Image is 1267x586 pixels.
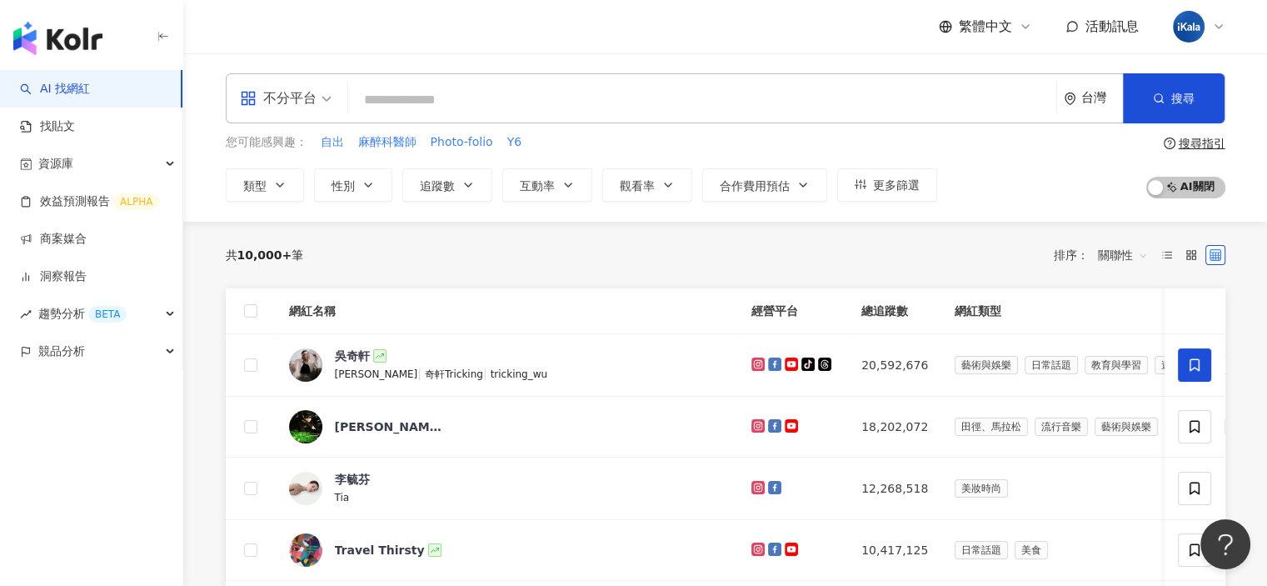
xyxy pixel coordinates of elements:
button: 互動率 [502,168,592,202]
a: 洞察報告 [20,268,87,285]
a: 商案媒合 [20,231,87,248]
div: 共 筆 [226,248,304,262]
span: Photo-folio [431,134,493,151]
div: BETA [88,306,127,323]
span: 自出 [321,134,344,151]
div: [PERSON_NAME] [PERSON_NAME] [335,418,443,435]
span: 類型 [243,179,267,193]
span: 競品分析 [38,333,85,370]
span: 藝術與娛樂 [955,356,1018,374]
span: Y6 [507,134,521,151]
a: 效益預測報告ALPHA [20,193,159,210]
span: 麻醉科醫師 [358,134,417,151]
button: Y6 [506,133,522,152]
td: 12,268,518 [848,458,941,520]
div: 吳奇軒 [335,348,370,364]
td: 18,202,072 [848,397,941,458]
div: 不分平台 [240,85,317,112]
img: logo [13,22,102,55]
span: 繁體中文 [959,18,1012,36]
button: 搜尋 [1123,73,1225,123]
span: 藝術與娛樂 [1095,418,1158,436]
span: | [417,367,425,380]
button: 追蹤數 [402,168,492,202]
span: appstore [240,90,257,107]
span: 活動訊息 [1085,18,1139,34]
th: 網紅名稱 [276,288,739,334]
span: 奇軒Tricking [425,368,483,380]
span: 日常話題 [955,541,1008,559]
td: 20,592,676 [848,334,941,397]
div: 排序： [1054,242,1157,268]
span: 教育與學習 [1085,356,1148,374]
img: KOL Avatar [289,533,322,567]
span: [PERSON_NAME] [335,368,418,380]
span: 合作費用預估 [720,179,790,193]
span: 美食 [1015,541,1048,559]
th: 經營平台 [738,288,848,334]
button: 觀看率 [602,168,692,202]
span: environment [1064,93,1076,105]
div: 李毓芬 [335,471,370,488]
span: 日常話題 [1025,356,1078,374]
span: 資源庫 [38,145,73,183]
span: 搜尋 [1171,92,1195,105]
span: 遊戲 [1155,356,1188,374]
th: 總追蹤數 [848,288,941,334]
img: KOL Avatar [289,410,322,443]
div: 搜尋指引 [1179,137,1225,150]
a: KOL Avatar李毓芬Tia [289,471,726,506]
span: 田徑、馬拉松 [955,418,1028,436]
span: 您可能感興趣： [226,134,307,151]
span: 流行音樂 [1035,418,1088,436]
span: 觀看率 [620,179,655,193]
span: 互動率 [520,179,555,193]
iframe: Help Scout Beacon - Open [1200,519,1250,569]
span: 10,000+ [237,248,292,262]
div: Travel Thirsty [335,542,425,558]
span: 美妝時尚 [955,479,1008,498]
span: | [483,367,491,380]
img: cropped-ikala-app-icon-2.png [1173,11,1205,43]
td: 10,417,125 [848,520,941,581]
div: 台灣 [1081,91,1123,105]
span: 關聯性 [1098,242,1148,268]
img: KOL Avatar [289,472,322,505]
span: 更多篩選 [873,178,920,192]
span: 追蹤數 [420,179,455,193]
button: Photo-folio [430,133,494,152]
button: 性別 [314,168,392,202]
span: rise [20,308,32,320]
a: searchAI 找網紅 [20,81,90,98]
button: 麻醉科醫師 [357,133,417,152]
span: tricking_wu [491,368,548,380]
img: KOL Avatar [289,348,322,382]
button: 自出 [320,133,345,152]
a: 找貼文 [20,118,75,135]
span: question-circle [1164,138,1175,149]
button: 類型 [226,168,304,202]
a: KOL Avatar吳奇軒[PERSON_NAME]|奇軒Tricking|tricking_wu [289,348,726,383]
a: KOL Avatar[PERSON_NAME] [PERSON_NAME] [289,410,726,443]
span: Tia [335,492,350,503]
span: 性別 [332,179,355,193]
button: 合作費用預估 [702,168,827,202]
button: 更多篩選 [837,168,937,202]
span: 趨勢分析 [38,295,127,333]
a: KOL AvatarTravel Thirsty [289,533,726,567]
